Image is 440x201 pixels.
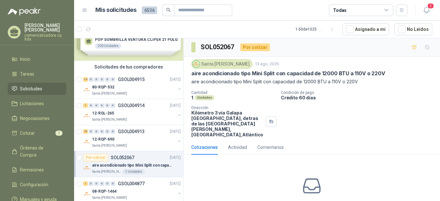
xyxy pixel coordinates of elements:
[83,86,91,94] img: Company Logo
[83,164,91,172] img: Company Logo
[240,43,270,51] div: Por cotizar
[24,23,66,32] p: [PERSON_NAME] [PERSON_NAME]
[100,181,104,186] div: 0
[92,110,114,116] p: 12-RQL-265
[100,103,104,108] div: 0
[83,181,88,186] div: 1
[255,61,279,67] p: 13 ago, 2025
[92,143,127,148] p: Santa [PERSON_NAME]
[118,129,145,134] p: GSOL004913
[333,7,347,14] div: Todas
[20,56,30,63] span: Inicio
[110,181,115,186] div: 0
[342,23,389,35] button: Asignado a mi
[92,195,127,200] p: Santa [PERSON_NAME]
[95,5,137,15] h1: Mis solicitudes
[94,103,99,108] div: 0
[110,103,115,108] div: 0
[8,68,66,80] a: Tareas
[142,6,157,14] span: 6536
[92,91,127,96] p: Santa [PERSON_NAME]
[118,77,145,82] p: GSOL004915
[110,77,115,82] div: 0
[20,70,34,78] span: Tareas
[8,127,66,139] a: Cotizar1
[122,169,145,174] div: 1 Unidades
[83,77,88,82] div: 14
[92,169,121,174] p: Santa [PERSON_NAME]
[170,181,181,187] p: [DATE]
[191,144,218,151] div: Cotizaciones
[8,164,66,176] a: Remisiones
[170,129,181,135] p: [DATE]
[257,144,284,151] div: Comentarios
[191,59,253,69] div: Santa [PERSON_NAME]
[281,95,437,100] p: Crédito 60 días
[89,77,93,82] div: 0
[195,95,215,100] div: Unidades
[8,83,66,95] a: Solicitudes
[8,8,41,15] img: Logo peakr
[170,103,181,109] p: [DATE]
[24,33,66,41] p: comercializadora cq ltda
[170,155,181,161] p: [DATE]
[105,129,110,134] div: 0
[94,129,99,134] div: 0
[191,105,263,110] p: Dirección
[394,23,432,35] button: No Leídos
[83,129,88,134] div: 19
[92,162,172,169] p: aire acondicionado tipo Mini Split con capacidad de 12000 BTU a 110V o 220V
[74,61,183,73] div: Solicitudes de tus compradores
[105,103,110,108] div: 0
[201,42,235,52] h3: SOL052067
[118,181,145,186] p: GSOL004877
[118,103,145,108] p: GSOL004914
[191,95,193,100] p: 1
[89,181,93,186] div: 0
[89,129,93,134] div: 0
[74,151,183,177] a: Por cotizarSOL052067[DATE] Company Logoaire acondicionado tipo Mini Split con capacidad de 12000 ...
[83,138,91,146] img: Company Logo
[83,103,88,108] div: 1
[111,155,134,160] p: SOL052067
[20,144,60,159] span: Órdenes de Compra
[94,77,99,82] div: 0
[105,77,110,82] div: 0
[83,180,182,200] a: 1 0 0 0 0 0 GSOL004877[DATE] Company Logo08-RQP-1464Santa [PERSON_NAME]
[20,130,35,137] span: Cotizar
[421,5,432,16] button: 2
[228,144,247,151] div: Actividad
[20,100,44,107] span: Licitaciones
[191,78,432,85] p: aire acondicionado tipo Mini Split con capacidad de 12000 BTU a 110V o 220V
[100,77,104,82] div: 0
[83,128,182,148] a: 19 0 0 0 0 0 GSOL004913[DATE] Company Logo12-RQP-690Santa [PERSON_NAME]
[83,190,91,198] img: Company Logo
[170,77,181,83] p: [DATE]
[427,3,434,9] span: 2
[166,8,171,12] span: search
[295,24,337,34] div: 1 - 50 de 1025
[191,70,385,77] p: aire acondicionado tipo Mini Split con capacidad de 12000 BTU a 110V o 220V
[8,97,66,110] a: Licitaciones
[92,84,114,90] p: 80-RQP-532
[92,117,127,122] p: Santa [PERSON_NAME]
[193,60,200,68] img: Company Logo
[20,181,48,188] span: Configuración
[8,178,66,191] a: Configuración
[83,102,182,122] a: 1 0 0 0 0 0 GSOL004914[DATE] Company Logo12-RQL-265Santa [PERSON_NAME]
[281,90,437,95] p: Condición de pago
[20,166,44,173] span: Remisiones
[191,110,263,137] p: Kilómetro 3 vía Galapa [GEOGRAPHIC_DATA], detras de las [GEOGRAPHIC_DATA][PERSON_NAME], [GEOGRAPH...
[8,112,66,124] a: Negociaciones
[8,142,66,161] a: Órdenes de Compra
[94,181,99,186] div: 0
[89,103,93,108] div: 0
[110,129,115,134] div: 0
[83,112,91,120] img: Company Logo
[100,129,104,134] div: 0
[92,188,117,195] p: 08-RQP-1464
[8,53,66,65] a: Inicio
[83,76,182,96] a: 14 0 0 0 0 0 GSOL004915[DATE] Company Logo80-RQP-532Santa [PERSON_NAME]
[191,90,276,95] p: Cantidad
[105,181,110,186] div: 0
